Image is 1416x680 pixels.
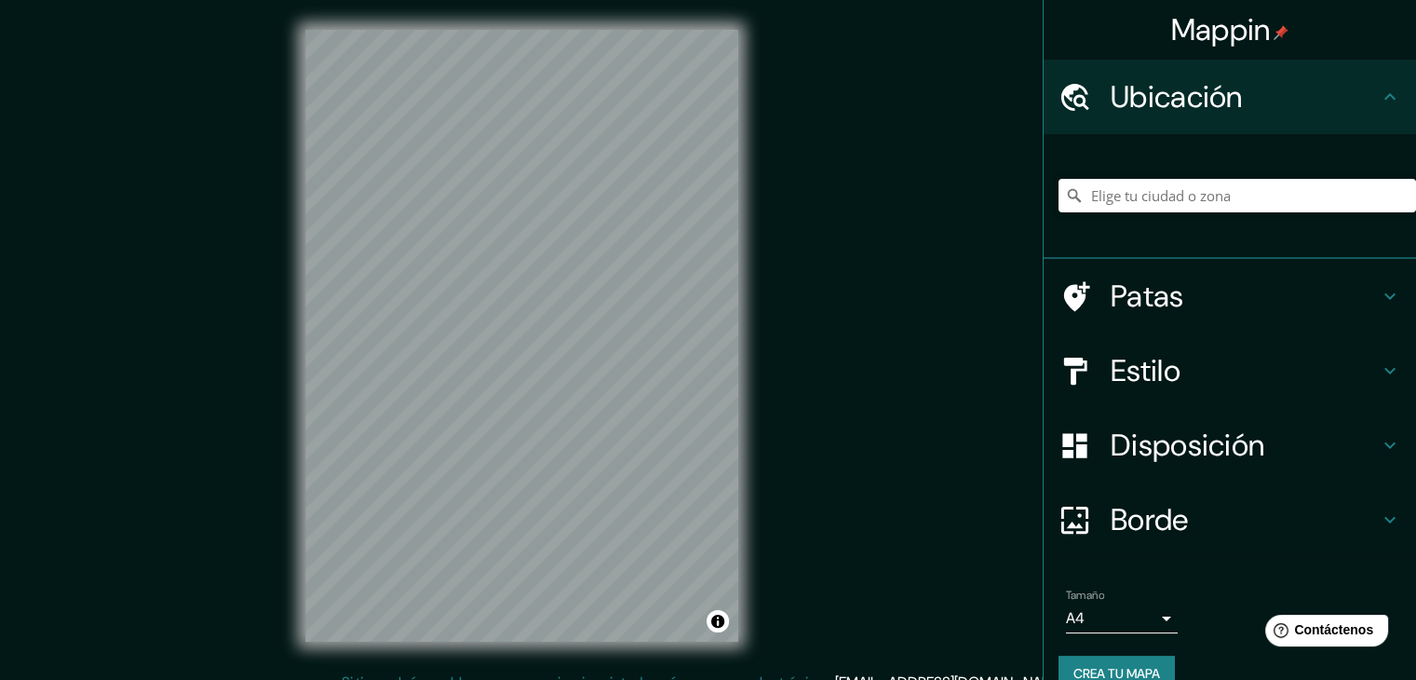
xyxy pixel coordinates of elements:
div: Patas [1044,259,1416,333]
font: A4 [1066,608,1085,628]
button: Activar o desactivar atribución [707,610,729,632]
div: Ubicación [1044,60,1416,134]
font: Disposición [1111,426,1264,465]
div: Borde [1044,483,1416,557]
font: Tamaño [1066,588,1104,603]
img: pin-icon.png [1274,25,1288,40]
font: Mappin [1171,10,1271,49]
div: Disposición [1044,408,1416,483]
input: Elige tu ciudad o zona [1059,179,1416,212]
font: Estilo [1111,351,1180,390]
font: Patas [1111,277,1184,316]
iframe: Lanzador de widgets de ayuda [1250,607,1396,660]
canvas: Mapa [305,30,738,642]
font: Ubicación [1111,77,1243,116]
div: Estilo [1044,333,1416,408]
div: A4 [1066,604,1178,633]
font: Borde [1111,500,1189,539]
